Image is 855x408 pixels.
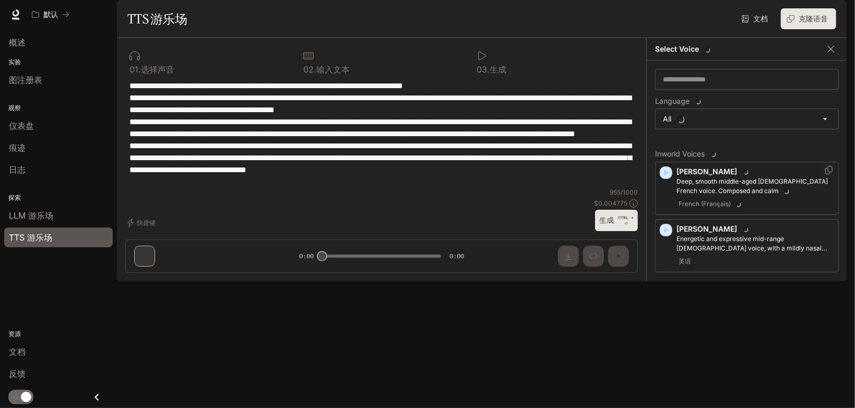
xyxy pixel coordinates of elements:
[27,4,74,25] button: All workspaces
[125,214,160,231] button: 快捷键
[656,109,838,129] div: All
[316,64,350,75] font: 输入文本
[127,11,187,27] font: TTS 游乐场
[679,257,691,265] font: 英语
[137,219,156,226] font: 快捷键
[141,64,174,75] font: 选择声音
[595,210,638,231] button: 生成CTRL +⏎
[799,14,828,23] font: 克隆语音
[753,14,768,23] font: 文档
[676,198,745,210] span: French (Français)
[618,214,634,221] p: CTRL +
[781,8,836,29] button: 克隆语音
[676,234,834,253] p: Energetic and expressive mid-range male voice, with a mildly nasal quality
[129,65,141,74] p: 0 1 .
[655,150,839,158] p: Inworld Voices
[676,224,834,234] p: [PERSON_NAME]
[599,215,614,224] font: 生成
[655,98,703,105] p: Language
[303,65,316,74] p: 0 2 .
[676,177,834,196] p: Deep, smooth middle-aged male French voice. Composed and calm
[618,214,634,227] p: ⏎
[824,166,834,174] button: Copy Voice ID
[739,8,773,29] a: 文档
[43,10,58,19] font: 默认
[490,64,507,75] font: 生成
[477,65,490,74] p: 0 3 .
[676,166,834,177] p: [PERSON_NAME]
